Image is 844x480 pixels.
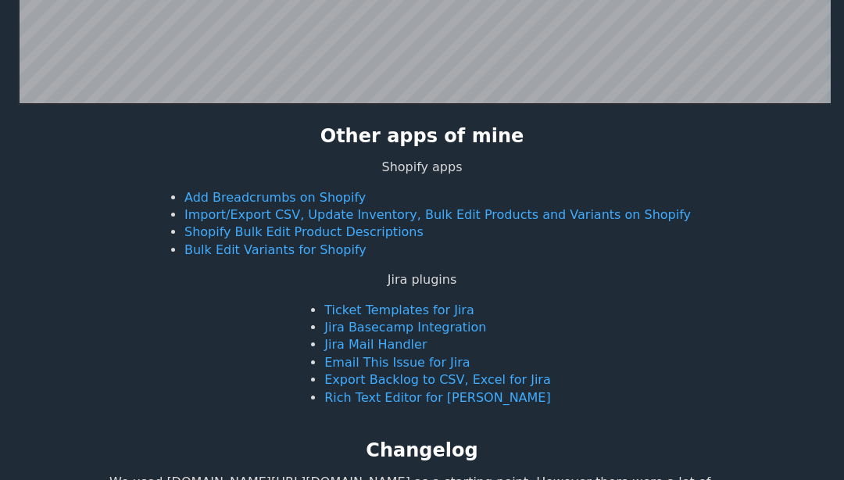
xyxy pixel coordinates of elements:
[184,224,424,239] a: Shopify Bulk Edit Product Descriptions
[184,190,366,205] a: Add Breadcrumbs on Shopify
[366,438,477,464] h2: Changelog
[324,337,427,352] a: Jira Mail Handler
[320,124,524,150] h2: Other apps of mine
[324,355,470,370] a: Email This Issue for Jira
[324,390,550,405] a: Rich Text Editor for [PERSON_NAME]
[324,372,550,387] a: Export Backlog to CSV, Excel for Jira
[184,242,367,257] a: Bulk Edit Variants for Shopify
[184,207,691,222] a: Import/Export CSV, Update Inventory, Bulk Edit Products and Variants on Shopify
[324,303,474,317] a: Ticket Templates for Jira
[324,320,486,335] a: Jira Basecamp Integration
